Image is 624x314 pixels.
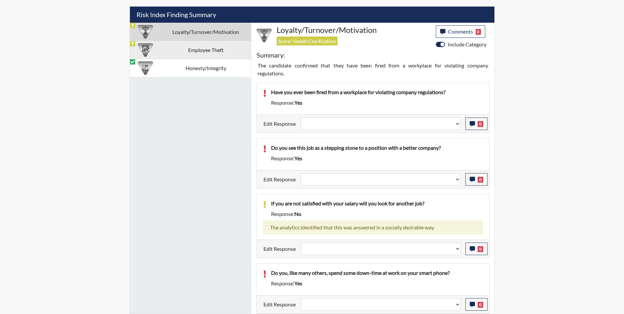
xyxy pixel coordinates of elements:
h4: Loyalty/Turnover/Motivation [277,25,431,35]
p: If you are not satisfied with your salary will you look for another job? [271,199,483,207]
img: CATEGORY%20ICON-11.a5f294f4.png [138,61,153,76]
button: 0 [465,173,487,186]
label: Edit Response [263,173,296,186]
label: Include Category [448,40,487,48]
img: CATEGORY%20ICON-07.58b65e52.png [138,42,153,58]
span: yes [294,99,302,106]
td: Honesty/Integrity [161,59,251,77]
button: 0 [465,298,487,311]
span: 0 [478,302,483,308]
p: The candidate confirmed that they have been fired from a workplace for violating company regulati... [258,62,488,77]
span: 0 [478,121,483,127]
img: CATEGORY%20ICON-17.40ef8247.png [257,28,272,43]
img: CATEGORY%20ICON-17.40ef8247.png [138,24,153,39]
div: The analytics identified that this was answered in a socially desirable way. [263,221,483,234]
td: Loyalty/Turnover/Motivation [161,23,251,41]
span: 0 [478,246,483,252]
span: 0 [476,29,481,35]
p: Do you, like many others, spend some down-time at work on your smart phone? [271,269,483,277]
button: Comments0 [436,25,486,38]
label: Edit Response [263,298,296,311]
button: 0 [465,118,487,130]
div: Response: [266,210,487,218]
div: Update the test taker's response, the change might impact the score [296,173,465,186]
span: yes [294,280,302,286]
td: Employee Theft [161,41,251,59]
p: Do you see this job as a stepping stone to a position with a better company? [271,144,483,152]
span: 0 [478,177,483,183]
span: no [294,211,301,217]
label: Edit Response [263,118,296,130]
p: Have you ever been fired from a workplace for violating company regulations? [271,88,483,96]
h5: Risk Index Finding Summary [130,7,494,23]
div: Update the test taker's response, the change might impact the score [296,243,465,255]
label: Edit Response [263,243,296,255]
div: Response: [266,99,487,107]
div: Response: [266,154,487,162]
div: Update the test taker's response, the change might impact the score [296,298,465,311]
div: Update the test taker's response, the change might impact the score [296,118,465,130]
span: Score: Needs Clarification [277,37,337,45]
button: 0 [465,243,487,255]
div: Response: [266,279,487,287]
span: Comments [448,28,473,35]
h5: Summary: [257,51,285,59]
span: yes [294,155,302,161]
